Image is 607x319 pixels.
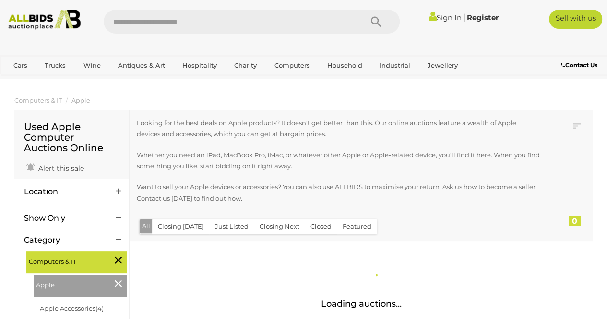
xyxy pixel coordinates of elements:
[152,219,210,234] button: Closing [DATE]
[14,96,62,104] a: Computers & IT
[140,219,153,233] button: All
[467,13,499,22] a: Register
[268,58,316,73] a: Computers
[137,181,541,204] p: Want to sell your Apple devices or accessories? You can also use ALLBIDS to maximise your return....
[561,60,600,71] a: Contact Us
[569,216,581,226] div: 0
[29,254,101,267] span: Computers & IT
[95,305,104,312] span: (4)
[24,236,101,245] h4: Category
[228,58,263,73] a: Charity
[429,13,462,22] a: Sign In
[24,160,86,175] a: Alert this sale
[77,58,107,73] a: Wine
[112,58,171,73] a: Antiques & Art
[137,118,541,140] p: Looking for the best deals on Apple products? It doesn't get better than this. Our online auction...
[81,73,163,89] a: [GEOGRAPHIC_DATA]
[254,219,305,234] button: Closing Next
[549,10,602,29] a: Sell with us
[373,58,417,73] a: Industrial
[321,298,402,309] span: Loading auctions...
[7,73,38,89] a: Office
[38,58,72,73] a: Trucks
[24,214,101,223] h4: Show Only
[337,219,377,234] button: Featured
[561,61,597,69] b: Contact Us
[421,58,464,73] a: Jewellery
[36,277,108,291] span: Apple
[209,219,254,234] button: Just Listed
[137,150,541,172] p: Whether you need an iPad, MacBook Pro, iMac, or whatever other Apple or Apple-related device, you...
[4,10,84,30] img: Allbids.com.au
[321,58,369,73] a: Household
[24,188,101,196] h4: Location
[7,58,34,73] a: Cars
[463,12,465,23] span: |
[24,121,119,153] h1: Used Apple Computer Auctions Online
[71,96,90,104] a: Apple
[40,305,104,312] a: Apple Accessories(4)
[176,58,223,73] a: Hospitality
[305,219,337,234] button: Closed
[352,10,400,34] button: Search
[43,73,76,89] a: Sports
[36,164,84,173] span: Alert this sale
